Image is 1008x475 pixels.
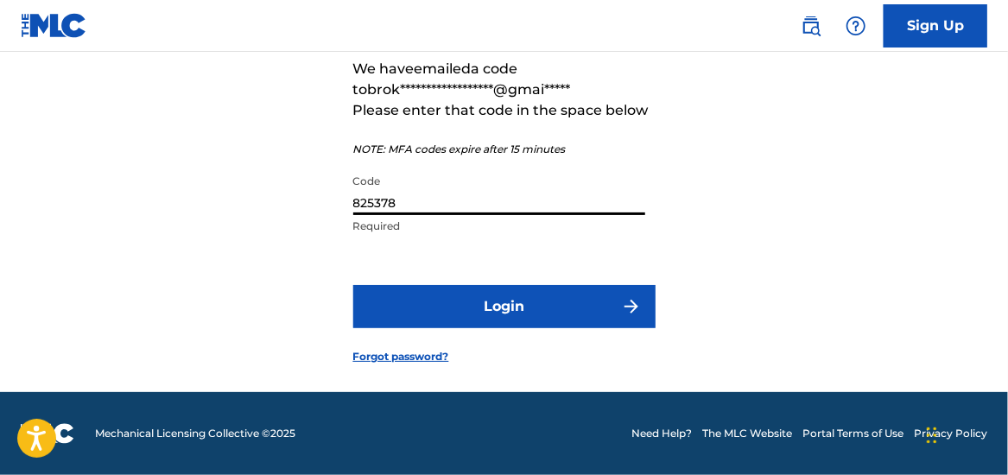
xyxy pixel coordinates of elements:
div: Drag [927,409,937,461]
div: Help [839,9,873,43]
img: search [801,16,821,36]
img: MLC Logo [21,13,87,38]
p: NOTE: MFA codes expire after 15 minutes [353,142,656,157]
a: Sign Up [884,4,987,47]
a: Need Help? [631,426,692,441]
button: Login [353,285,656,328]
span: Mechanical Licensing Collective © 2025 [95,426,295,441]
a: Portal Terms of Use [802,426,903,441]
a: Forgot password? [353,349,449,364]
a: Privacy Policy [914,426,987,441]
a: The MLC Website [702,426,792,441]
iframe: Chat Widget [922,392,1008,475]
a: Public Search [794,9,828,43]
img: help [846,16,866,36]
img: f7272a7cc735f4ea7f67.svg [621,296,642,317]
img: logo [21,423,74,444]
p: Please enter that code in the space below [353,100,656,121]
p: Required [353,218,645,234]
